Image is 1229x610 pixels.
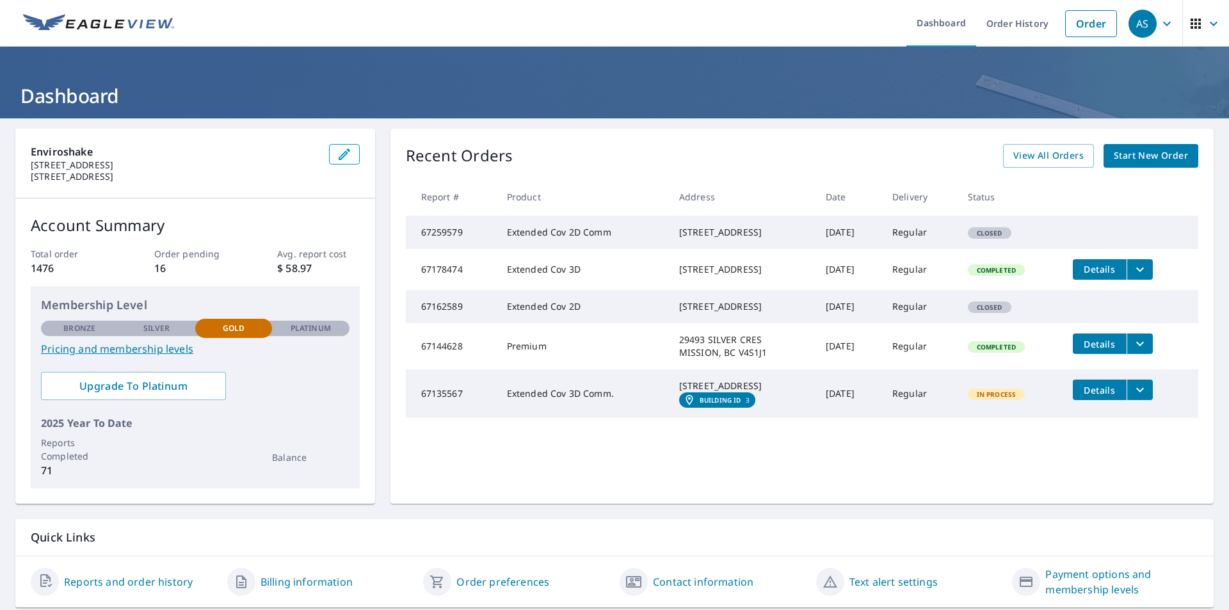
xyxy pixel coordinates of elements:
[815,369,882,418] td: [DATE]
[497,369,669,418] td: Extended Cov 3D Comm.
[15,83,1214,109] h1: Dashboard
[497,323,669,369] td: Premium
[882,216,958,249] td: Regular
[815,290,882,323] td: [DATE]
[406,290,497,323] td: 67162589
[406,178,497,216] th: Report #
[456,574,549,590] a: Order preferences
[51,379,216,393] span: Upgrade To Platinum
[679,300,805,313] div: [STREET_ADDRESS]
[1080,338,1119,350] span: Details
[679,263,805,276] div: [STREET_ADDRESS]
[406,144,513,168] p: Recent Orders
[882,323,958,369] td: Regular
[679,392,755,408] a: Building ID3
[882,290,958,323] td: Regular
[406,249,497,290] td: 67178474
[882,369,958,418] td: Regular
[63,323,95,334] p: Bronze
[41,341,349,357] a: Pricing and membership levels
[958,178,1063,216] th: Status
[154,247,236,261] p: Order pending
[406,216,497,249] td: 67259579
[1073,333,1127,354] button: detailsBtn-67144628
[154,261,236,276] p: 16
[31,247,113,261] p: Total order
[406,323,497,369] td: 67144628
[1127,380,1153,400] button: filesDropdownBtn-67135567
[41,463,118,478] p: 71
[882,249,958,290] td: Regular
[653,574,753,590] a: Contact information
[679,380,805,392] div: [STREET_ADDRESS]
[497,249,669,290] td: Extended Cov 3D
[969,229,1010,237] span: Closed
[969,342,1024,351] span: Completed
[1073,259,1127,280] button: detailsBtn-67178474
[1003,144,1094,168] a: View All Orders
[41,415,349,431] p: 2025 Year To Date
[223,323,245,334] p: Gold
[143,323,170,334] p: Silver
[41,296,349,314] p: Membership Level
[31,214,360,237] p: Account Summary
[261,574,353,590] a: Billing information
[969,390,1024,399] span: In Process
[1104,144,1198,168] a: Start New Order
[291,323,331,334] p: Platinum
[31,171,319,182] p: [STREET_ADDRESS]
[969,303,1010,312] span: Closed
[849,574,938,590] a: Text alert settings
[31,261,113,276] p: 1476
[31,529,1198,545] p: Quick Links
[497,216,669,249] td: Extended Cov 2D Comm
[41,436,118,463] p: Reports Completed
[497,178,669,216] th: Product
[1080,384,1119,396] span: Details
[1127,259,1153,280] button: filesDropdownBtn-67178474
[272,451,349,464] p: Balance
[1129,10,1157,38] div: AS
[969,266,1024,275] span: Completed
[64,574,193,590] a: Reports and order history
[815,249,882,290] td: [DATE]
[1045,566,1198,597] a: Payment options and membership levels
[1080,263,1119,275] span: Details
[1073,380,1127,400] button: detailsBtn-67135567
[1114,148,1188,164] span: Start New Order
[815,178,882,216] th: Date
[31,159,319,171] p: [STREET_ADDRESS]
[31,144,319,159] p: Enviroshake
[23,14,174,33] img: EV Logo
[41,372,226,400] a: Upgrade To Platinum
[406,369,497,418] td: 67135567
[700,396,741,404] em: Building ID
[669,178,815,216] th: Address
[815,216,882,249] td: [DATE]
[815,323,882,369] td: [DATE]
[882,178,958,216] th: Delivery
[277,247,359,261] p: Avg. report cost
[1127,333,1153,354] button: filesDropdownBtn-67144628
[1013,148,1084,164] span: View All Orders
[679,333,805,359] div: 29493 SILVER CRES MISSION, BC V4S1J1
[679,226,805,239] div: [STREET_ADDRESS]
[277,261,359,276] p: $ 58.97
[497,290,669,323] td: Extended Cov 2D
[1065,10,1117,37] a: Order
